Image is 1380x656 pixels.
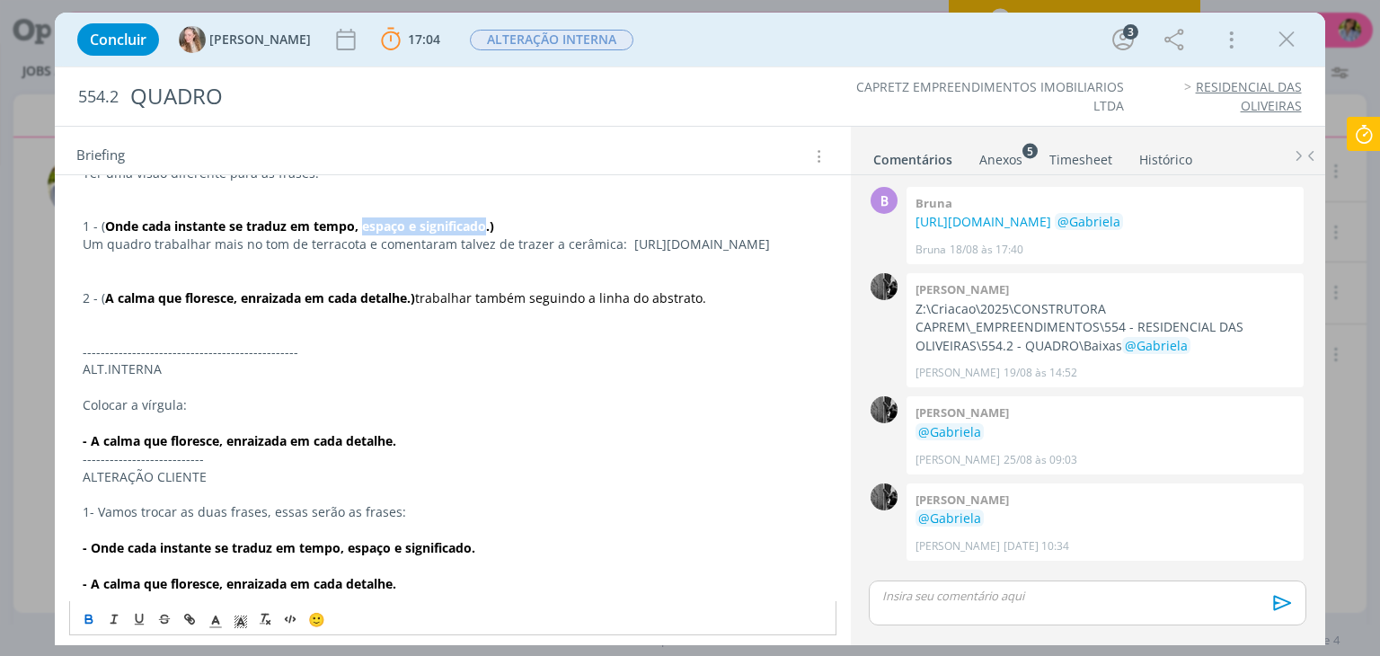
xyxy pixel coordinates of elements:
strong: - Onde cada instante se traduz em tempo, espaço e significado. [83,539,475,556]
b: [PERSON_NAME] [916,404,1009,421]
p: Colocar a vírgula: [83,396,822,414]
span: Concluir [90,32,146,47]
button: 17:04 [376,25,445,54]
p: ALT.INTERNA [83,360,822,378]
span: @Gabriela [918,510,981,527]
button: 🙂 [304,608,329,630]
span: [DATE] 10:34 [1004,538,1069,554]
b: [PERSON_NAME] [916,492,1009,508]
strong: - A calma que floresce, enraizada em cada detalhe. [83,575,396,592]
p: 2 - ( [83,289,822,307]
p: --------------------------- [83,450,822,468]
strong: - A calma que floresce, enraizada em cada detalhe. [83,432,396,449]
span: Cor do Texto [203,608,228,630]
p: [PERSON_NAME] [916,365,1000,381]
span: @Gabriela [1057,213,1120,230]
span: 554.2 [78,87,119,107]
span: Briefing [76,145,125,168]
strong: Onde cada instante se traduz em tempo, espaço e significado.) [105,217,494,235]
div: 3 [1123,24,1138,40]
button: Concluir [77,23,159,56]
p: Z:\Criacao\2025\CONSTRUTORA CAPREM\_EMPREENDIMENTOS\554 - RESIDENCIAL DAS OLIVEIRAS\554.2 - QUADR... [916,300,1295,355]
span: @Gabriela [918,423,981,440]
p: 1- Vamos trocar as duas frases, essas serão as frases: [83,503,822,521]
span: 18/08 às 17:40 [950,242,1023,258]
span: 🙂 [308,610,325,628]
b: Bruna [916,195,952,211]
span: Cor de Fundo [228,608,253,630]
span: 17:04 [408,31,440,48]
img: G [179,26,206,53]
a: Histórico [1138,143,1193,169]
a: RESIDENCIAL DAS OLIVEIRAS [1196,78,1302,113]
p: [PERSON_NAME] [916,452,1000,468]
a: Timesheet [1048,143,1113,169]
span: ALTERAÇÃO INTERNA [470,30,633,50]
p: Bruna [916,242,946,258]
p: ------------------------------------------------ [83,343,822,361]
sup: 5 [1022,143,1038,158]
span: trabalhar também seguindo a linha do abstrato. [415,289,706,306]
div: Anexos [979,151,1022,169]
a: Comentários [872,143,953,169]
span: 25/08 às 09:03 [1004,452,1077,468]
a: [URL][DOMAIN_NAME] [916,213,1051,230]
img: P [871,483,898,510]
button: G[PERSON_NAME] [179,26,311,53]
span: 19/08 às 14:52 [1004,365,1077,381]
b: [PERSON_NAME] [916,281,1009,297]
span: @Gabriela [1125,337,1188,354]
span: [PERSON_NAME] [209,33,311,46]
img: P [871,273,898,300]
img: P [871,396,898,423]
strong: A calma que floresce, enraizada em cada detalhe.) [105,289,415,306]
div: dialog [55,13,1324,645]
a: CAPRETZ EMPREENDIMENTOS IMOBILIARIOS LTDA [856,78,1124,113]
p: [PERSON_NAME] [916,538,1000,554]
p: ALTERAÇÃO CLIENTE [83,468,822,486]
div: B [871,187,898,214]
div: QUADRO [122,75,784,119]
button: ALTERAÇÃO INTERNA [469,29,634,51]
p: 1 - ( [83,217,822,235]
p: Um quadro trabalhar mais no tom de terracota e comentaram talvez de trazer a cerâmica: [URL][DOMA... [83,235,822,253]
button: 3 [1109,25,1137,54]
